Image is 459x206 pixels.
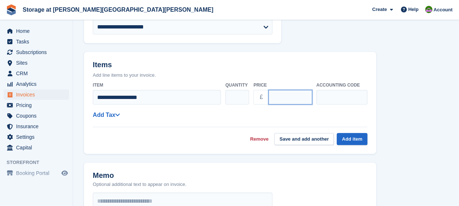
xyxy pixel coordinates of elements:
span: Home [16,26,60,36]
span: Capital [16,142,60,153]
span: Booking Portal [16,168,60,178]
h2: Items [93,61,367,70]
span: Storefront [7,159,73,166]
span: Settings [16,132,60,142]
a: Remove [250,136,269,143]
span: Insurance [16,121,60,131]
h2: Memo [93,171,187,180]
span: Pricing [16,100,60,110]
a: menu [4,37,69,47]
a: menu [4,142,69,153]
span: Account [433,6,452,14]
a: Add Tax [93,112,120,118]
a: menu [4,111,69,121]
span: CRM [16,68,60,79]
span: Sites [16,58,60,68]
a: Preview store [60,169,69,178]
img: Mark Spendlove [425,6,432,13]
span: Create [372,6,387,13]
p: Optional additional text to appear on invoice. [93,181,187,188]
a: menu [4,89,69,100]
a: menu [4,68,69,79]
img: stora-icon-8386f47178a22dfd0bd8f6a31ec36ba5ce8667c1dd55bd0f319d3a0aa187defe.svg [6,4,17,15]
span: Help [408,6,418,13]
a: Storage at [PERSON_NAME][GEOGRAPHIC_DATA][PERSON_NAME] [20,4,216,16]
a: menu [4,168,69,178]
a: menu [4,58,69,68]
span: Invoices [16,89,60,100]
span: Tasks [16,37,60,47]
a: menu [4,100,69,110]
label: Accounting code [316,82,367,88]
label: Price [253,82,312,88]
span: Coupons [16,111,60,121]
label: Quantity [225,82,249,88]
label: Item [93,82,221,88]
span: Subscriptions [16,47,60,57]
p: Add line items to your invoice. [93,72,367,79]
a: menu [4,79,69,89]
span: Analytics [16,79,60,89]
a: menu [4,132,69,142]
a: menu [4,121,69,131]
button: Add item [337,133,367,145]
a: menu [4,47,69,57]
button: Save and add another [274,133,334,145]
a: menu [4,26,69,36]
